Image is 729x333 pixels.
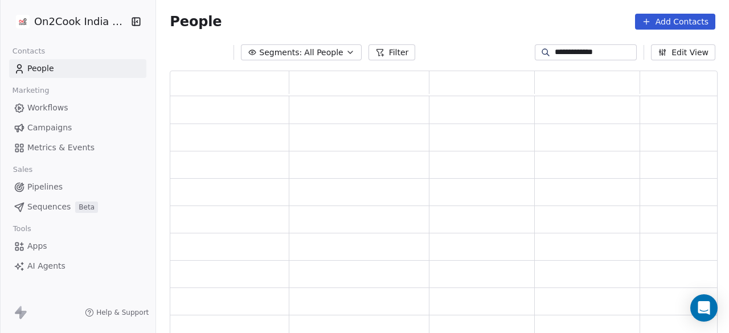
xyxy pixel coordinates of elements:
span: Sales [8,161,38,178]
a: Help & Support [85,308,149,317]
span: People [27,63,54,75]
span: Metrics & Events [27,142,95,154]
div: Open Intercom Messenger [690,294,718,322]
span: Pipelines [27,181,63,193]
a: Workflows [9,98,146,117]
a: People [9,59,146,78]
span: Help & Support [96,308,149,317]
button: Edit View [651,44,715,60]
a: Apps [9,237,146,256]
button: Add Contacts [635,14,715,30]
span: Contacts [7,43,50,60]
span: Tools [8,220,36,237]
button: Filter [368,44,416,60]
span: Sequences [27,201,71,213]
span: Campaigns [27,122,72,134]
span: Apps [27,240,47,252]
span: People [170,13,222,30]
span: Beta [75,202,98,213]
span: Marketing [7,82,54,99]
span: All People [304,47,343,59]
span: AI Agents [27,260,65,272]
a: Campaigns [9,118,146,137]
button: On2Cook India Pvt. Ltd. [14,12,123,31]
img: on2cook%20logo-04%20copy.jpg [16,15,30,28]
span: Workflows [27,102,68,114]
a: Metrics & Events [9,138,146,157]
a: SequencesBeta [9,198,146,216]
span: On2Cook India Pvt. Ltd. [34,14,128,29]
a: Pipelines [9,178,146,196]
a: AI Agents [9,257,146,276]
span: Segments: [259,47,302,59]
